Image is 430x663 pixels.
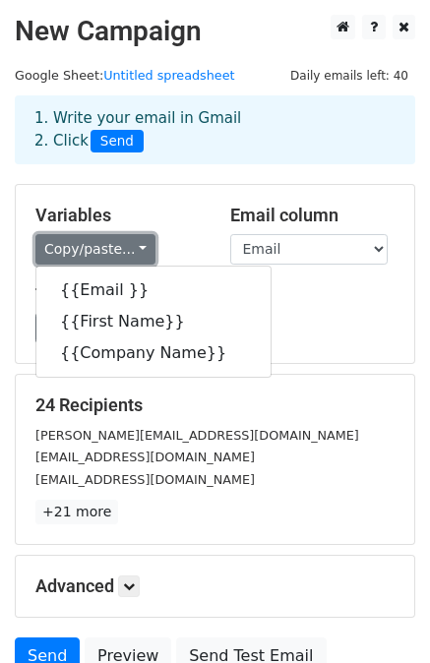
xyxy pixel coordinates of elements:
[36,306,271,337] a: {{First Name}}
[20,107,410,152] div: 1. Write your email in Gmail 2. Click
[91,130,144,153] span: Send
[15,68,235,83] small: Google Sheet:
[35,205,201,226] h5: Variables
[35,234,155,265] a: Copy/paste...
[35,428,359,443] small: [PERSON_NAME][EMAIL_ADDRESS][DOMAIN_NAME]
[35,472,255,487] small: [EMAIL_ADDRESS][DOMAIN_NAME]
[35,394,395,416] h5: 24 Recipients
[283,65,415,87] span: Daily emails left: 40
[35,500,118,524] a: +21 more
[36,337,271,369] a: {{Company Name}}
[332,569,430,663] iframe: Chat Widget
[103,68,234,83] a: Untitled spreadsheet
[230,205,396,226] h5: Email column
[35,450,255,464] small: [EMAIL_ADDRESS][DOMAIN_NAME]
[283,68,415,83] a: Daily emails left: 40
[36,274,271,306] a: {{Email }}
[15,15,415,48] h2: New Campaign
[35,575,395,597] h5: Advanced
